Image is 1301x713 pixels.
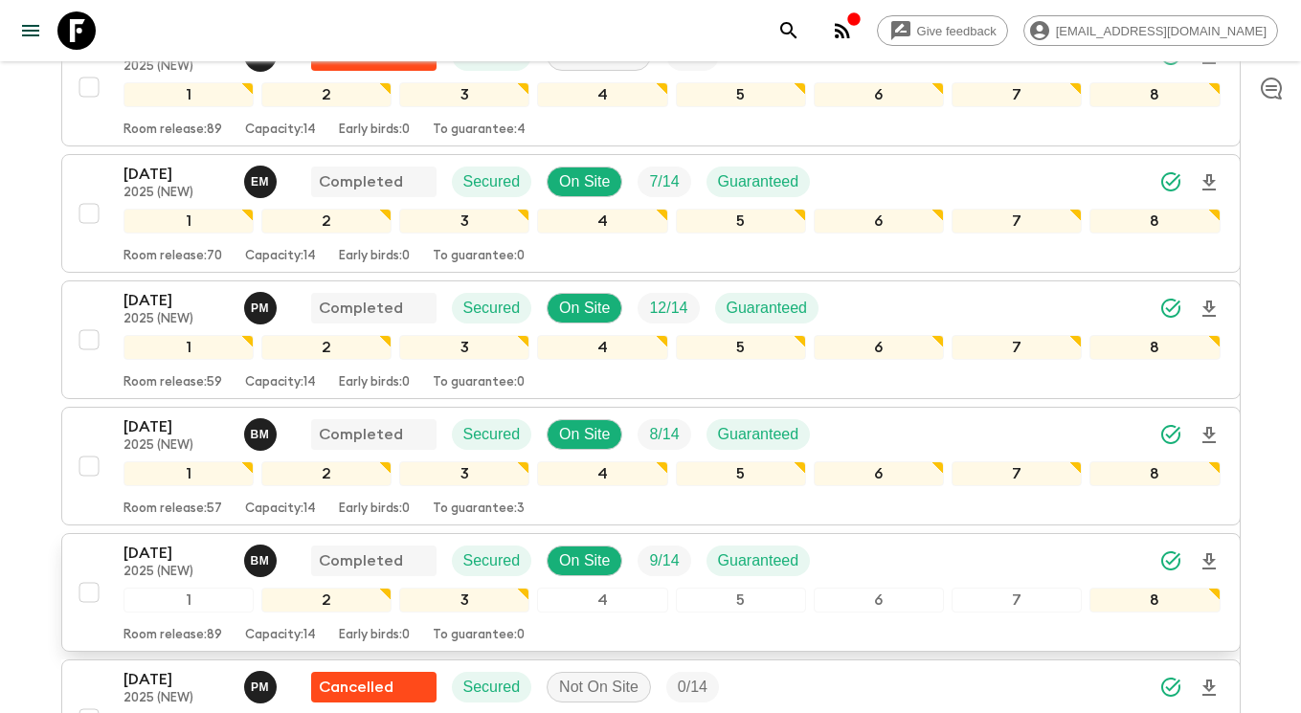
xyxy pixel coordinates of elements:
[877,15,1008,46] a: Give feedback
[649,297,687,320] p: 12 / 14
[676,209,806,234] div: 5
[123,542,229,565] p: [DATE]
[245,628,316,643] p: Capacity: 14
[463,170,521,193] p: Secured
[952,82,1082,107] div: 7
[1089,588,1220,613] div: 8
[676,461,806,486] div: 5
[1198,171,1221,194] svg: Download Onboarding
[339,375,410,390] p: Early birds: 0
[261,461,392,486] div: 2
[261,209,392,234] div: 2
[718,423,799,446] p: Guaranteed
[1198,550,1221,573] svg: Download Onboarding
[1023,15,1278,46] div: [EMAIL_ADDRESS][DOMAIN_NAME]
[261,335,392,360] div: 2
[770,11,808,50] button: search adventures
[1159,423,1182,446] svg: Synced Successfully
[638,419,690,450] div: Trip Fill
[123,628,222,643] p: Room release: 89
[261,82,392,107] div: 2
[1198,677,1221,700] svg: Download Onboarding
[814,588,944,613] div: 6
[452,167,532,197] div: Secured
[123,289,229,312] p: [DATE]
[245,375,316,390] p: Capacity: 14
[952,209,1082,234] div: 7
[1159,676,1182,699] svg: Synced Successfully
[1045,24,1277,38] span: [EMAIL_ADDRESS][DOMAIN_NAME]
[676,588,806,613] div: 5
[433,123,526,138] p: To guarantee: 4
[123,209,254,234] div: 1
[676,335,806,360] div: 5
[649,549,679,572] p: 9 / 14
[452,293,532,323] div: Secured
[1089,209,1220,234] div: 8
[123,668,229,691] p: [DATE]
[452,672,532,702] div: Secured
[547,293,622,323] div: On Site
[123,375,222,390] p: Room release: 59
[123,335,254,360] div: 1
[399,461,529,486] div: 3
[463,423,521,446] p: Secured
[245,249,316,264] p: Capacity: 14
[244,677,280,692] span: Paula Medeiros
[463,676,521,699] p: Secured
[123,565,229,580] p: 2025 (NEW)
[727,297,808,320] p: Guaranteed
[123,82,254,107] div: 1
[952,335,1082,360] div: 7
[452,419,532,450] div: Secured
[814,209,944,234] div: 6
[452,546,532,576] div: Secured
[319,676,393,699] p: Cancelled
[559,170,610,193] p: On Site
[251,680,269,695] p: P M
[123,249,222,264] p: Room release: 70
[245,501,316,517] p: Capacity: 14
[61,28,1241,146] button: [DATE]2025 (NEW)Mario RangelFlash Pack cancellationSecuredNot On SiteTrip Fill12345678Room releas...
[649,170,679,193] p: 7 / 14
[123,461,254,486] div: 1
[547,672,651,702] div: Not On Site
[399,209,529,234] div: 3
[244,424,280,439] span: Bruno Melo
[123,588,254,613] div: 1
[1198,298,1221,321] svg: Download Onboarding
[433,375,525,390] p: To guarantee: 0
[638,546,690,576] div: Trip Fill
[319,549,403,572] p: Completed
[638,293,699,323] div: Trip Fill
[1159,170,1182,193] svg: Synced Successfully
[1089,335,1220,360] div: 8
[433,249,525,264] p: To guarantee: 0
[123,415,229,438] p: [DATE]
[319,423,403,446] p: Completed
[244,171,280,187] span: Eduardo Miranda
[1089,82,1220,107] div: 8
[433,501,525,517] p: To guarantee: 3
[1198,424,1221,447] svg: Download Onboarding
[433,628,525,643] p: To guarantee: 0
[559,549,610,572] p: On Site
[559,297,610,320] p: On Site
[11,11,50,50] button: menu
[61,280,1241,399] button: [DATE]2025 (NEW)Paula MedeirosCompletedSecuredOn SiteTrip FillGuaranteed12345678Room release:59Ca...
[547,546,622,576] div: On Site
[123,438,229,454] p: 2025 (NEW)
[537,82,667,107] div: 4
[399,82,529,107] div: 3
[244,671,280,703] button: PM
[123,691,229,706] p: 2025 (NEW)
[649,423,679,446] p: 8 / 14
[339,123,410,138] p: Early birds: 0
[245,123,316,138] p: Capacity: 14
[952,588,1082,613] div: 7
[559,423,610,446] p: On Site
[399,335,529,360] div: 3
[678,676,707,699] p: 0 / 14
[907,24,1007,38] span: Give feedback
[814,335,944,360] div: 6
